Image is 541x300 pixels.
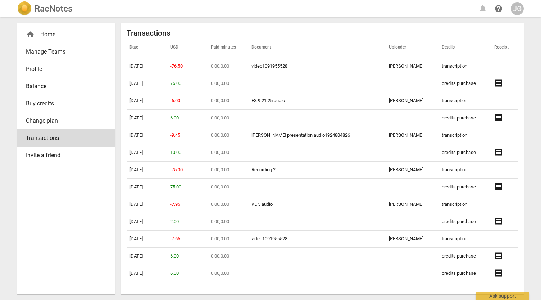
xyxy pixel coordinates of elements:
th: USD [167,38,208,58]
th: Date [127,38,167,58]
span: Change plan [26,117,101,125]
td: , [208,92,249,110]
td: [DATE] [127,162,167,179]
td: [PERSON_NAME] [386,282,439,300]
th: Document [249,38,386,58]
td: , [208,127,249,144]
span: -76.50 [170,63,183,69]
span: 0.00 [211,236,219,241]
td: credits purchase [439,110,491,127]
span: 0.00 [211,81,219,86]
span: 0.00 [221,271,229,276]
td: [DATE] [127,231,167,248]
span: 0.00 [211,271,219,276]
td: transcription [439,92,491,110]
span: 0.00 [221,115,229,121]
div: Home [17,26,115,43]
td: credits purchase [439,213,491,231]
td: [DATE] [127,75,167,92]
span: 0.00 [221,132,229,138]
td: credits purchase [439,144,491,162]
span: -6.00 [170,98,180,103]
td: transcription [439,162,491,179]
a: Balance [17,78,115,95]
h2: Transactions [127,29,518,38]
span: Manage Teams [26,47,101,56]
span: receipt [494,79,503,87]
span: Invite a friend [26,151,101,160]
span: 0.00 [211,63,219,69]
td: , [208,58,249,75]
span: receipt [494,182,503,191]
td: [DATE] [127,196,167,213]
span: 0.00 [221,81,229,86]
span: 0.00 [211,132,219,138]
a: video1091955528 [251,236,287,241]
td: , [208,110,249,127]
td: , [208,144,249,162]
span: 0.00 [221,63,229,69]
a: Invite a friend [17,147,115,164]
th: Details [439,38,491,58]
span: receipt [494,148,503,156]
td: [DATE] [127,58,167,75]
a: Recording 2 [251,167,276,172]
span: 0.00 [211,150,219,155]
td: [PERSON_NAME] [386,58,439,75]
span: receipt [494,269,503,277]
span: Balance [26,82,101,91]
img: Logo [17,1,32,16]
a: Manage Teams [17,43,115,60]
span: 0.00 [221,184,229,190]
td: , [208,282,249,300]
span: 0.00 [221,98,229,103]
td: transcription [439,231,491,248]
span: -75.00 [170,167,183,172]
span: 76.00 [170,81,181,86]
td: [DATE] [127,92,167,110]
td: credits purchase [439,265,491,282]
span: 0.00 [221,236,229,241]
td: [DATE] [127,127,167,144]
td: credits purchase [439,179,491,196]
td: [DATE] [127,110,167,127]
td: [DATE] [127,144,167,162]
span: 0.00 [211,184,219,190]
td: , [208,75,249,92]
td: transcription [439,196,491,213]
td: [DATE] [127,248,167,265]
span: 75.00 [170,184,181,190]
div: Ask support [476,292,529,300]
span: 0.00 [211,167,219,172]
td: transcription [439,58,491,75]
a: video1079730792 [251,288,287,293]
span: 6.00 [170,253,179,259]
th: Uploader [386,38,439,58]
td: [PERSON_NAME] [386,231,439,248]
td: [DATE] [127,265,167,282]
span: 0.00 [211,98,219,103]
span: Buy credits [26,99,101,108]
span: 0.00 [221,201,229,207]
a: Transactions [17,129,115,147]
a: Change plan [17,112,115,129]
a: LogoRaeNotes [17,1,72,16]
span: 2.00 [170,219,179,224]
td: , [208,179,249,196]
span: Profile [26,65,101,73]
td: , [208,162,249,179]
span: 0.00 [221,167,229,172]
th: Paid minutes [208,38,249,58]
span: -7.65 [170,236,180,241]
span: 0.00 [221,150,229,155]
td: [PERSON_NAME] [386,162,439,179]
span: help [494,4,503,13]
span: receipt [494,251,503,260]
span: 0.00 [211,253,219,259]
button: JG [511,2,524,15]
td: [DATE] [127,213,167,231]
a: Buy credits [17,95,115,112]
a: ES 9 21 25 audio [251,98,285,103]
td: [DATE] [127,282,167,300]
td: credits purchase [439,75,491,92]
